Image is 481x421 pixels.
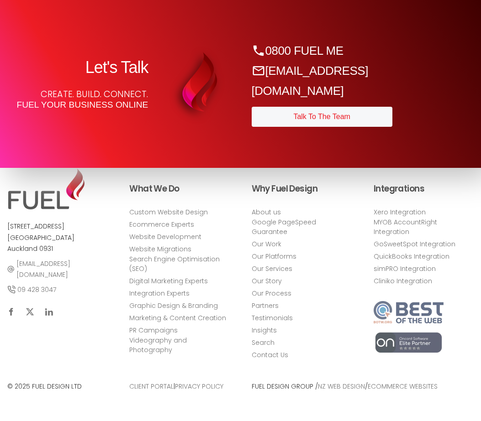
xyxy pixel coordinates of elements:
[252,338,275,347] a: Search
[129,207,208,217] a: Custom Website Design
[252,313,293,322] a: Testimonials
[129,219,194,229] a: Ecommerce Experts
[129,325,178,335] a: PR Campaigns
[252,288,291,298] a: Our Process
[129,244,191,254] a: Website Migrations
[252,251,296,261] a: Our Platforms
[252,264,292,273] a: Our Services
[252,325,277,335] a: Insights
[7,381,107,392] p: © 2025 Fuel Design Ltd
[374,276,432,286] a: Cliniko Integration
[129,232,201,241] a: Website Development
[170,43,229,120] img: Website Design Auckland
[7,57,148,77] h2: Let's Talk
[252,64,368,98] a: [EMAIL_ADDRESS][DOMAIN_NAME]
[175,382,223,391] a: PRIVACY POLICY
[2,302,20,321] a: Facebook
[252,350,288,359] a: Contact Us
[7,258,107,280] a: [EMAIL_ADDRESS][DOMAIN_NAME]
[7,89,148,110] p: Create. Build. Connect.
[7,284,56,295] a: 09 428 3047
[129,335,229,354] a: Videography and Photography
[374,182,474,197] h3: Integrations
[252,301,279,310] a: Partners
[374,301,444,323] img: Best of the web
[318,382,365,391] a: NZ Web Design
[129,254,229,273] a: Search Engine Optimisation (SEO)
[252,239,281,249] a: Our Work
[252,107,392,127] a: Talk To The Team
[252,207,281,217] a: About us
[374,217,474,236] a: MYOB AccountRight Integration
[16,100,148,109] strong: Fuel your business online
[8,168,85,209] img: Web Design Auckland
[374,264,436,273] a: simPRO Integration
[252,217,352,236] a: Google PageSpeed Guarantee
[129,288,190,298] a: Integration Experts
[252,276,282,286] a: Our Story
[252,44,344,57] a: 0800 FUEL ME
[129,301,218,310] a: Graphic Design & Branding
[368,382,438,391] a: eCommerce Websites
[40,302,58,321] a: LinkedIn
[7,202,85,212] a: Web Design Auckland
[252,182,352,197] h3: Why Fuel Design
[129,381,229,392] p: |
[374,239,455,249] a: GoSweetSpot Integration
[129,182,229,197] h3: What We Do
[129,313,226,322] a: Marketing & Content Creation
[129,382,174,391] a: Client Portal
[374,251,449,261] a: QuickBooks Integration
[129,276,208,286] a: Digital Marketing Experts
[374,207,426,217] a: Xero Integration
[374,331,444,353] img: Oncord Elite Partners
[21,302,39,321] a: X (Twitter)
[252,381,474,392] p: Fuel Design group / /
[7,221,107,255] p: [STREET_ADDRESS] [GEOGRAPHIC_DATA] Auckland 0931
